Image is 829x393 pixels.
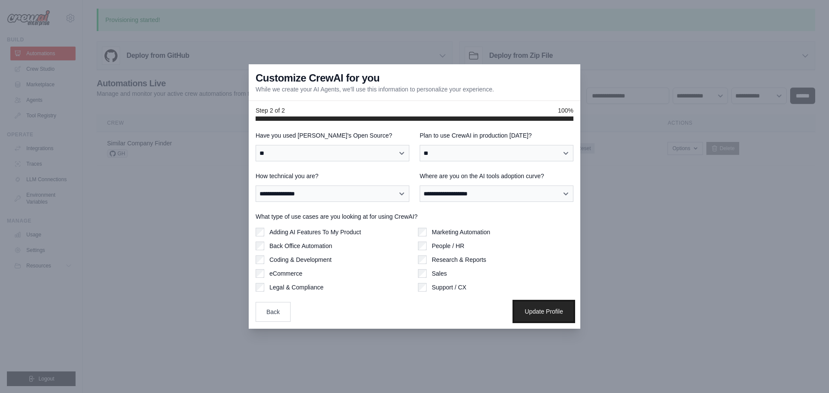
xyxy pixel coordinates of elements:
[269,283,323,292] label: Legal & Compliance
[432,228,490,236] label: Marketing Automation
[256,106,285,115] span: Step 2 of 2
[269,255,332,264] label: Coding & Development
[558,106,573,115] span: 100%
[432,283,466,292] label: Support / CX
[420,172,573,180] label: Where are you on the AI tools adoption curve?
[256,131,409,140] label: Have you used [PERSON_NAME]'s Open Source?
[256,172,409,180] label: How technical you are?
[514,302,573,321] button: Update Profile
[269,242,332,250] label: Back Office Automation
[256,71,380,85] h3: Customize CrewAI for you
[256,85,494,94] p: While we create your AI Agents, we'll use this information to personalize your experience.
[256,212,573,221] label: What type of use cases are you looking at for using CrewAI?
[269,228,361,236] label: Adding AI Features To My Product
[256,302,291,322] button: Back
[432,242,464,250] label: People / HR
[420,131,573,140] label: Plan to use CrewAI in production [DATE]?
[269,269,302,278] label: eCommerce
[432,269,447,278] label: Sales
[432,255,486,264] label: Research & Reports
